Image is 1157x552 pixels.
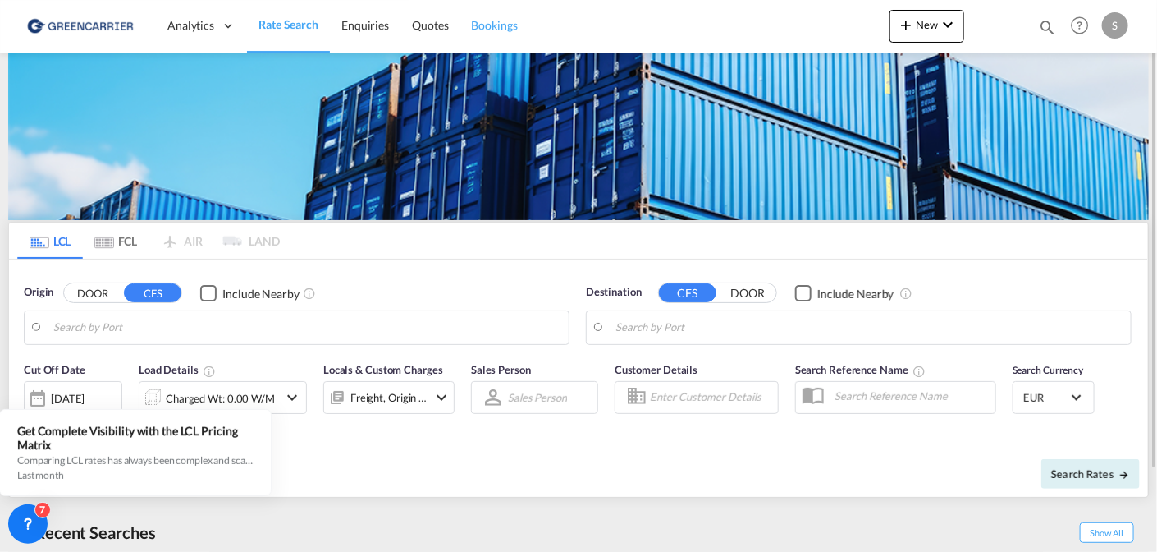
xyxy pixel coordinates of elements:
span: Search Reference Name [795,363,926,376]
md-select: Select Currency: € EUREuro [1022,385,1086,409]
div: Charged Wt: 0.00 W/M [166,387,275,410]
button: icon-plus 400-fgNewicon-chevron-down [889,10,964,43]
div: Charged Wt: 0.00 W/Micon-chevron-down [139,381,307,414]
span: Locals & Custom Charges [323,363,443,376]
md-tab-item: FCL [83,223,149,259]
div: Recent Searches [8,514,162,551]
div: icon-magnify [1038,18,1056,43]
div: Help [1066,11,1102,41]
span: Show All [1080,522,1134,543]
md-checkbox: Checkbox No Ink [200,284,300,301]
md-checkbox: Checkbox No Ink [795,284,894,301]
img: GreenCarrierFCL_LCL.png [8,53,1149,220]
input: Search by Port [615,315,1123,340]
input: Search by Port [53,315,560,340]
md-icon: Chargeable Weight [203,365,216,378]
md-tab-item: LCL [17,223,83,259]
span: Search Rates [1051,467,1130,481]
button: DOOR [64,283,121,302]
button: CFS [124,283,181,302]
div: Include Nearby [222,286,300,302]
button: CFS [659,283,716,302]
button: DOOR [719,283,776,302]
div: Freight Origin Destination [350,386,428,409]
input: Enter Customer Details [650,385,773,410]
span: Enquiries [341,18,389,32]
md-icon: Your search will be saved by the below given name [912,365,926,378]
span: Destination [586,284,642,301]
div: [DATE] [51,391,85,406]
div: S [1102,12,1128,39]
img: e39c37208afe11efa9cb1d7a6ea7d6f5.png [25,7,135,44]
input: Search Reference Name [826,384,995,408]
span: Rate Search [258,17,318,31]
span: EUR [1023,390,1069,405]
button: Search Ratesicon-arrow-right [1041,459,1140,489]
span: Customer Details [615,363,697,376]
span: Analytics [167,17,214,34]
md-icon: icon-plus 400-fg [896,15,916,34]
div: Freight Origin Destinationicon-chevron-down [323,381,455,414]
span: Search Currency [1013,364,1084,376]
span: Bookings [472,18,518,32]
span: Load Details [139,363,216,376]
span: Quotes [412,18,448,32]
div: Include Nearby [817,286,894,302]
span: Origin [24,284,53,301]
div: Origin DOOR CFS Checkbox No InkUnchecked: Ignores neighbouring ports when fetching rates.Checked ... [9,260,1148,497]
md-icon: icon-chevron-down [282,388,302,407]
md-icon: icon-chevron-down [938,15,958,34]
md-pagination-wrapper: Use the left and right arrow keys to navigate between tabs [17,223,280,259]
span: Help [1066,11,1094,39]
span: Sales Person [471,363,531,376]
md-icon: icon-chevron-down [432,388,451,407]
div: [DATE] [24,381,122,416]
md-icon: Unchecked: Ignores neighbouring ports when fetching rates.Checked : Includes neighbouring ports w... [303,287,316,300]
span: Cut Off Date [24,363,85,376]
md-icon: icon-arrow-right [1118,469,1130,481]
md-select: Sales Person [506,385,569,409]
span: New [896,18,958,31]
md-icon: Unchecked: Ignores neighbouring ports when fetching rates.Checked : Includes neighbouring ports w... [899,287,912,300]
md-icon: icon-magnify [1038,18,1056,36]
